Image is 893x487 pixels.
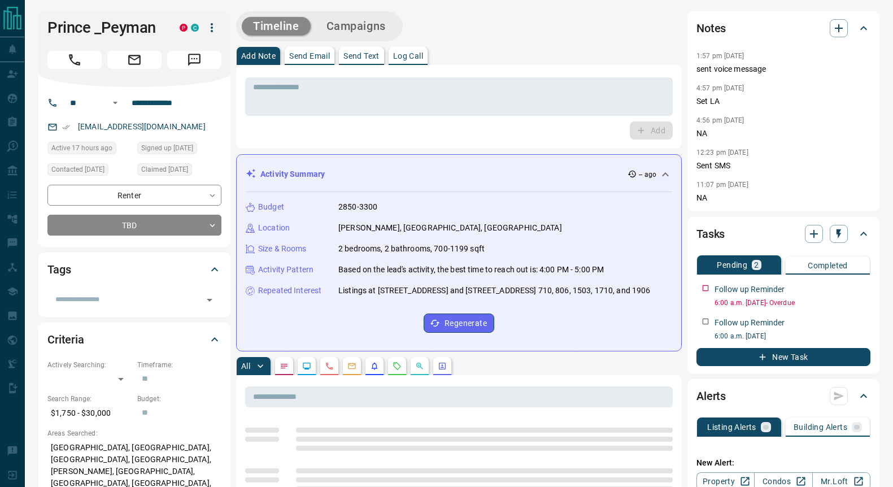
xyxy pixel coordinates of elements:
span: Claimed [DATE] [141,164,188,175]
p: Location [258,222,290,234]
p: Set LA [696,95,870,107]
p: 4:56 pm [DATE] [696,116,744,124]
p: 11:07 pm [DATE] [696,181,748,189]
svg: Listing Alerts [370,362,379,371]
div: Criteria [47,326,221,353]
div: Wed Jul 16 2025 [137,163,221,179]
p: Completed [808,262,848,269]
span: Signed up [DATE] [141,142,193,154]
p: New Alert: [696,457,870,469]
p: Sent SMS [696,160,870,172]
p: Follow up Reminder [715,284,785,295]
p: Send Text [343,52,380,60]
svg: Notes [280,362,289,371]
a: [EMAIL_ADDRESS][DOMAIN_NAME] [78,122,206,131]
p: Timeframe: [137,360,221,370]
div: condos.ca [191,24,199,32]
div: TBD [47,215,221,236]
p: $1,750 - $30,000 [47,404,132,423]
p: NA [696,128,870,140]
span: Message [167,51,221,69]
h2: Alerts [696,387,726,405]
svg: Email Verified [62,123,70,131]
span: Call [47,51,102,69]
button: Campaigns [315,17,397,36]
button: Open [202,292,217,308]
p: Send Email [289,52,330,60]
span: Email [107,51,162,69]
p: Listings at [STREET_ADDRESS] and [STREET_ADDRESS] 710, 806, 1503, 1710, and 1906 [338,285,651,297]
h2: Tasks [696,225,725,243]
p: Log Call [393,52,423,60]
p: -- ago [639,169,656,180]
p: Add Note [241,52,276,60]
p: Pending [717,261,747,269]
svg: Opportunities [415,362,424,371]
span: Active 17 hours ago [51,142,112,154]
div: Notes [696,15,870,42]
p: 2 bedrooms, 2 bathrooms, 700-1199 sqft [338,243,485,255]
p: 2850-3300 [338,201,377,213]
p: sent voice message [696,63,870,75]
p: Search Range: [47,394,132,404]
div: Tasks [696,220,870,247]
p: Budget [258,201,284,213]
p: Budget: [137,394,221,404]
p: NA [696,192,870,204]
span: Contacted [DATE] [51,164,104,175]
h1: Prince _Peyman [47,19,163,37]
svg: Calls [325,362,334,371]
h2: Criteria [47,331,84,349]
p: 4:57 pm [DATE] [696,84,744,92]
h2: Notes [696,19,726,37]
button: Open [108,96,122,110]
svg: Requests [393,362,402,371]
p: Follow up Reminder [715,317,785,329]
button: Timeline [242,17,311,36]
svg: Lead Browsing Activity [302,362,311,371]
p: Activity Summary [260,168,325,180]
p: Building Alerts [794,423,847,431]
p: 6:00 a.m. [DATE] [715,331,870,341]
button: New Task [696,348,870,366]
svg: Emails [347,362,356,371]
p: All [241,362,250,370]
p: Actively Searching: [47,360,132,370]
p: Activity Pattern [258,264,313,276]
p: Areas Searched: [47,428,221,438]
p: 12:23 pm [DATE] [696,149,748,156]
p: 6:00 a.m. [DATE] - Overdue [715,298,870,308]
p: Repeated Interest [258,285,321,297]
p: Listing Alerts [707,423,756,431]
svg: Agent Actions [438,362,447,371]
p: Based on the lead's activity, the best time to reach out is: 4:00 PM - 5:00 PM [338,264,604,276]
div: Tue Aug 12 2025 [47,142,132,158]
p: 1:57 pm [DATE] [696,52,744,60]
div: Tags [47,256,221,283]
div: Thu May 15 2025 [137,142,221,158]
button: Regenerate [424,314,494,333]
h2: Tags [47,260,71,279]
p: 2 [754,261,759,269]
div: Renter [47,185,221,206]
div: Wed Aug 06 2025 [47,163,132,179]
div: Activity Summary-- ago [246,164,672,185]
div: property.ca [180,24,188,32]
div: Alerts [696,382,870,410]
p: [PERSON_NAME], [GEOGRAPHIC_DATA], [GEOGRAPHIC_DATA] [338,222,562,234]
p: Size & Rooms [258,243,307,255]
